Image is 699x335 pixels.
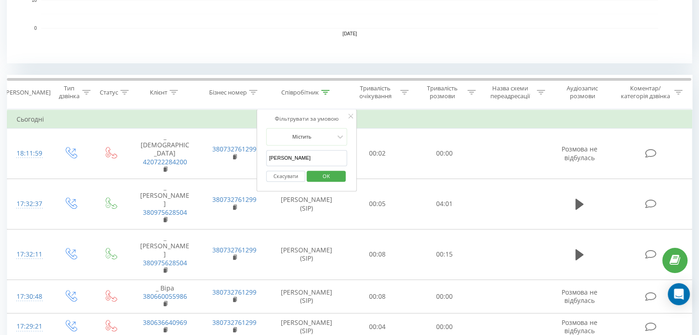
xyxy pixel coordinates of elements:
td: _ [DEMOGRAPHIC_DATA] [130,128,199,179]
td: 04:01 [411,179,477,229]
a: 420722284200 [143,157,187,166]
div: 17:32:37 [17,195,41,213]
div: Бізнес номер [209,89,247,96]
div: Коментар/категорія дзвінка [618,84,672,100]
td: [PERSON_NAME] (SIP) [269,229,344,279]
td: 00:02 [344,128,411,179]
a: 380975628504 [143,208,187,217]
text: 0 [34,26,37,31]
div: 17:30:48 [17,288,41,306]
button: OK [307,171,346,182]
span: Розмова не відбулась [562,318,597,335]
td: 00:00 [411,279,477,313]
div: Тривалість очікування [352,84,398,100]
td: 00:08 [344,229,411,279]
div: Назва схеми переадресації [486,84,534,100]
div: Тривалість розмови [419,84,465,100]
div: [PERSON_NAME] [4,89,51,96]
span: Розмова не відбулась [562,145,597,162]
div: 17:32:11 [17,246,41,263]
td: [PERSON_NAME] (SIP) [269,279,344,313]
a: 380732761299 [212,288,256,296]
td: _ [PERSON_NAME] [130,179,199,229]
text: [DATE] [342,31,357,36]
td: 00:15 [411,229,477,279]
a: 380636640969 [143,318,187,327]
div: Аудіозапис розмови [556,84,609,100]
div: Статус [100,89,118,96]
span: Розмова не відбулась [562,288,597,305]
td: _ Віра [130,279,199,313]
div: Клієнт [150,89,167,96]
div: Фільтрувати за умовою [266,114,347,123]
div: Співробітник [281,89,319,96]
span: OK [313,169,339,183]
td: 00:08 [344,279,411,313]
a: 380732761299 [212,195,256,204]
td: 00:00 [411,128,477,179]
a: 380732761299 [212,318,256,327]
td: 00:05 [344,179,411,229]
td: Сьогодні [7,110,692,128]
div: 18:11:59 [17,145,41,162]
div: Open Intercom Messenger [668,283,690,305]
a: 380975628504 [143,258,187,267]
a: 380732761299 [212,145,256,153]
td: _ [PERSON_NAME] [130,229,199,279]
button: Скасувати [266,171,305,182]
a: 380660055986 [143,292,187,301]
input: Введіть значення [266,150,347,166]
div: Тип дзвінка [58,84,80,100]
td: [PERSON_NAME] (SIP) [269,179,344,229]
a: 380732761299 [212,246,256,254]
